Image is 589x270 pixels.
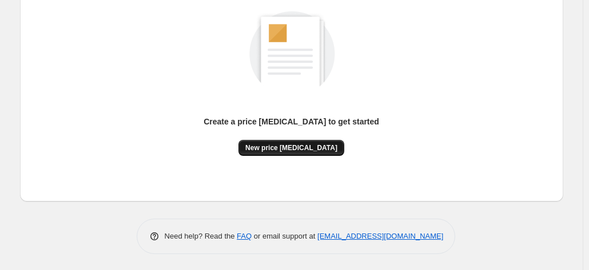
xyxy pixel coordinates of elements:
span: Need help? Read the [165,232,237,240]
a: [EMAIL_ADDRESS][DOMAIN_NAME] [317,232,443,240]
span: New price [MEDICAL_DATA] [245,143,337,152]
span: or email support at [252,232,317,240]
button: New price [MEDICAL_DATA] [238,140,344,156]
a: FAQ [237,232,252,240]
p: Create a price [MEDICAL_DATA] to get started [204,116,379,127]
